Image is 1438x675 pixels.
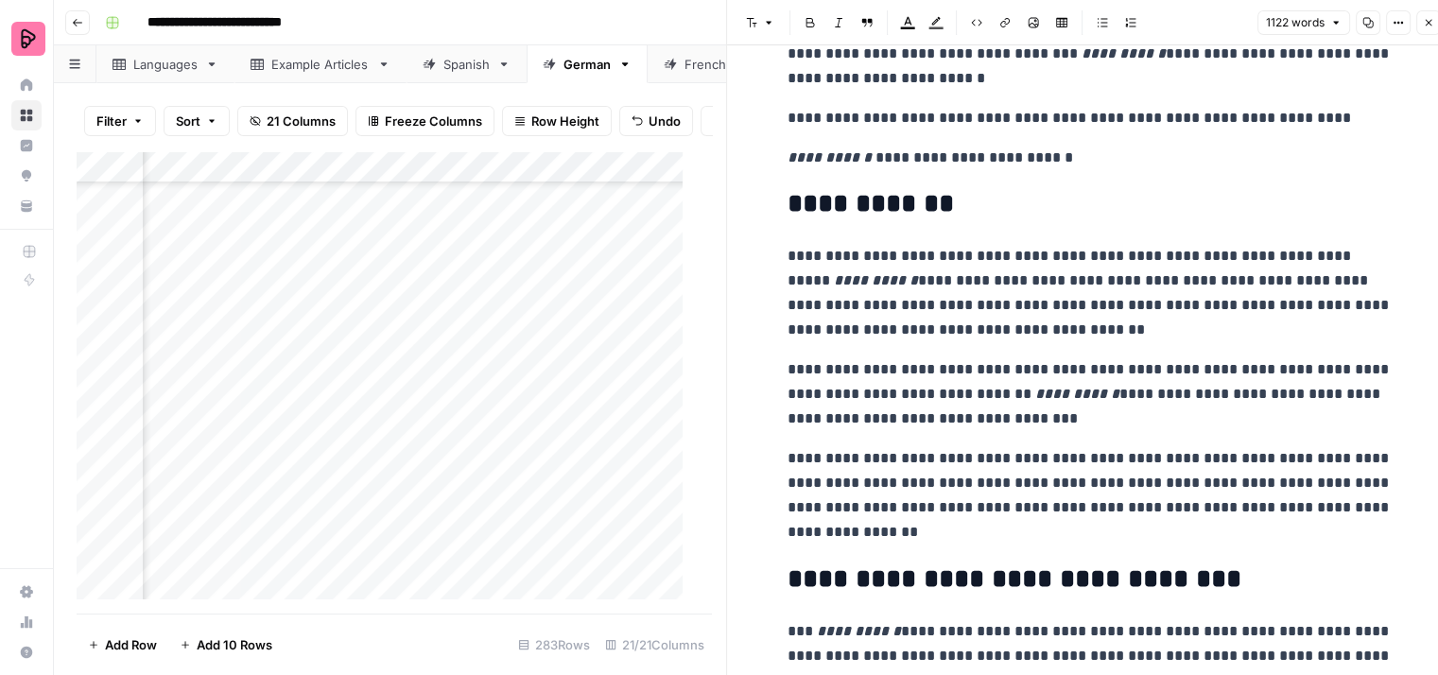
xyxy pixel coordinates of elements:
a: Languages [96,45,234,83]
img: Preply Logo [11,22,45,56]
a: Browse [11,100,42,130]
span: 1122 words [1266,14,1325,31]
span: Row Height [531,112,599,130]
a: Insights [11,130,42,161]
a: Example Articles [234,45,407,83]
button: 21 Columns [237,106,348,136]
span: Sort [176,112,200,130]
button: Help + Support [11,637,42,667]
span: 21 Columns [267,112,336,130]
span: Undo [649,112,681,130]
a: Your Data [11,191,42,221]
div: 283 Rows [511,630,598,660]
button: 1122 words [1257,10,1350,35]
a: French [648,45,764,83]
button: Add 10 Rows [168,630,284,660]
button: Row Height [502,106,612,136]
button: Filter [84,106,156,136]
div: Spanish [443,55,490,74]
div: French [684,55,727,74]
button: Workspace: Preply [11,15,42,62]
div: German [563,55,611,74]
a: German [527,45,648,83]
span: Filter [96,112,127,130]
div: Languages [133,55,198,74]
a: Usage [11,607,42,637]
div: 21/21 Columns [598,630,712,660]
a: Settings [11,577,42,607]
a: Opportunities [11,161,42,191]
button: Freeze Columns [355,106,494,136]
span: Add 10 Rows [197,635,272,654]
span: Add Row [105,635,157,654]
button: Undo [619,106,693,136]
button: Add Row [77,630,168,660]
div: Example Articles [271,55,370,74]
button: Sort [164,106,230,136]
a: Home [11,70,42,100]
a: Spanish [407,45,527,83]
span: Freeze Columns [385,112,482,130]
